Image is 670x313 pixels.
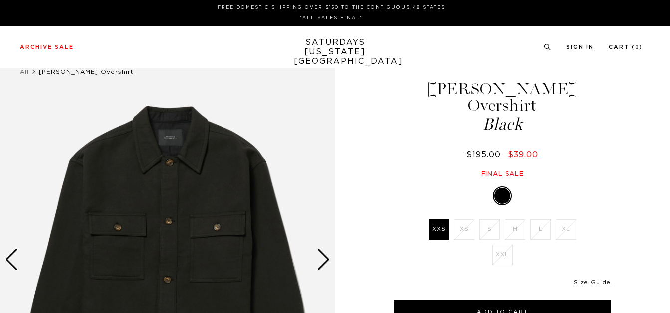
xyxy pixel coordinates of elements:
[39,69,134,75] span: [PERSON_NAME] Overshirt
[429,219,449,240] label: XXS
[20,44,74,50] a: Archive Sale
[609,44,643,50] a: Cart (0)
[20,69,29,75] a: All
[393,116,612,133] span: Black
[5,249,18,271] div: Previous slide
[635,45,639,50] small: 0
[393,170,612,178] div: Final sale
[294,38,376,66] a: SATURDAYS[US_STATE][GEOGRAPHIC_DATA]
[574,279,611,285] a: Size Guide
[317,249,330,271] div: Next slide
[508,151,538,158] span: $39.00
[466,151,505,158] del: $195.00
[393,81,612,133] h1: [PERSON_NAME] Overshirt
[566,44,594,50] a: Sign In
[24,4,639,11] p: FREE DOMESTIC SHIPPING OVER $150 TO THE CONTIGUOUS 48 STATES
[24,14,639,22] p: *ALL SALES FINAL*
